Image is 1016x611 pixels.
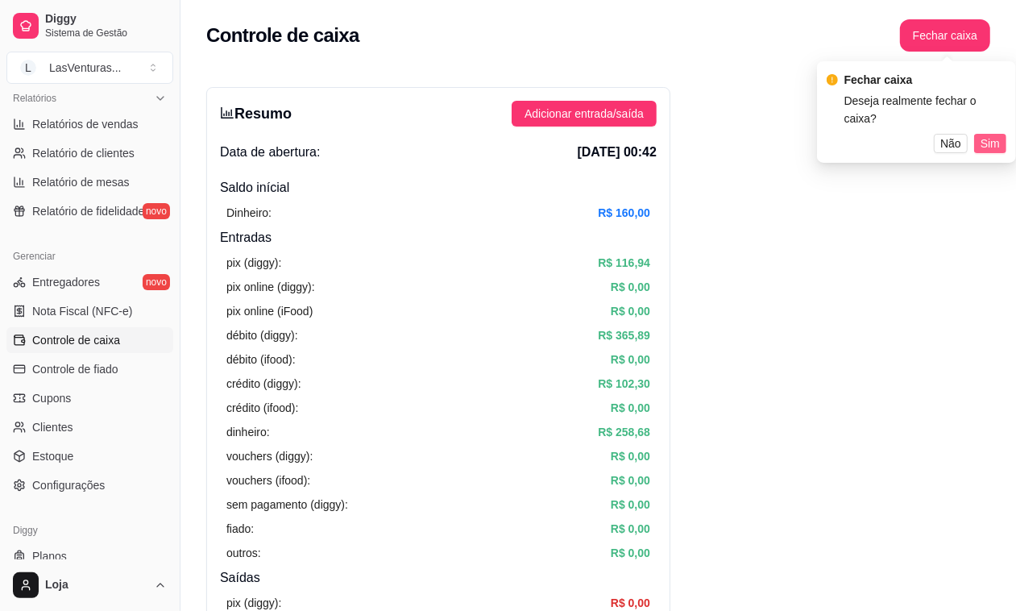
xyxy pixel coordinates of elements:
a: Cupons [6,385,173,411]
span: Relatório de clientes [32,145,135,161]
article: R$ 258,68 [598,423,650,441]
div: Fechar caixa [844,71,1006,89]
a: Entregadoresnovo [6,269,173,295]
span: Sistema de Gestão [45,27,167,39]
button: Não [934,134,968,153]
article: R$ 0,00 [611,399,650,417]
span: Configurações [32,477,105,493]
article: R$ 365,89 [598,326,650,344]
article: R$ 116,94 [598,254,650,272]
h2: Controle de caixa [206,23,359,48]
span: Cupons [32,390,71,406]
span: Diggy [45,12,167,27]
span: Relatórios de vendas [32,116,139,132]
span: Data de abertura: [220,143,321,162]
span: Entregadores [32,274,100,290]
span: Estoque [32,448,73,464]
div: Diggy [6,517,173,543]
a: Relatório de mesas [6,169,173,195]
span: Relatório de fidelidade [32,203,144,219]
span: Não [940,135,961,152]
a: Configurações [6,472,173,498]
span: Controle de fiado [32,361,118,377]
span: Nota Fiscal (NFC-e) [32,303,132,319]
article: vouchers (ifood): [226,472,310,489]
article: R$ 0,00 [611,302,650,320]
button: Sim [974,134,1006,153]
span: Planos [32,548,67,564]
article: R$ 0,00 [611,496,650,513]
span: Loja [45,578,147,592]
article: R$ 102,30 [598,375,650,393]
a: Controle de fiado [6,356,173,382]
article: sem pagamento (diggy): [226,496,348,513]
a: Clientes [6,414,173,440]
article: fiado: [226,520,254,538]
div: Deseja realmente fechar o caixa? [844,92,1006,127]
span: Clientes [32,419,73,435]
span: [DATE] 00:42 [578,143,657,162]
h4: Saldo inícial [220,178,657,197]
a: Nota Fiscal (NFC-e) [6,298,173,324]
article: outros: [226,544,261,562]
article: R$ 0,00 [611,472,650,489]
article: débito (diggy): [226,326,298,344]
article: crédito (ifood): [226,399,298,417]
article: crédito (diggy): [226,375,301,393]
span: Relatório de mesas [32,174,130,190]
article: pix (diggy): [226,254,281,272]
span: Sim [981,135,1000,152]
a: Relatório de fidelidadenovo [6,198,173,224]
article: R$ 0,00 [611,544,650,562]
button: Select a team [6,52,173,84]
article: R$ 0,00 [611,520,650,538]
span: bar-chart [220,106,234,120]
span: Adicionar entrada/saída [525,105,644,123]
article: R$ 0,00 [611,447,650,465]
button: Fechar caixa [900,19,990,52]
h4: Saídas [220,568,657,588]
article: vouchers (diggy): [226,447,313,465]
article: R$ 0,00 [611,351,650,368]
h3: Resumo [220,102,292,125]
article: débito (ifood): [226,351,296,368]
a: Controle de caixa [6,327,173,353]
a: Relatório de clientes [6,140,173,166]
h4: Entradas [220,228,657,247]
span: Relatórios [13,92,56,105]
article: R$ 160,00 [598,204,650,222]
a: Estoque [6,443,173,469]
span: Controle de caixa [32,332,120,348]
div: LasVenturas ... [49,60,122,76]
article: dinheiro: [226,423,270,441]
span: exclamation-circle [827,74,838,85]
div: Gerenciar [6,243,173,269]
button: Loja [6,566,173,605]
a: DiggySistema de Gestão [6,6,173,45]
article: pix online (diggy): [226,278,315,296]
article: R$ 0,00 [611,278,650,296]
a: Planos [6,543,173,569]
button: Adicionar entrada/saída [512,101,657,127]
a: Relatórios de vendas [6,111,173,137]
article: Dinheiro: [226,204,272,222]
span: L [20,60,36,76]
article: pix online (iFood) [226,302,313,320]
